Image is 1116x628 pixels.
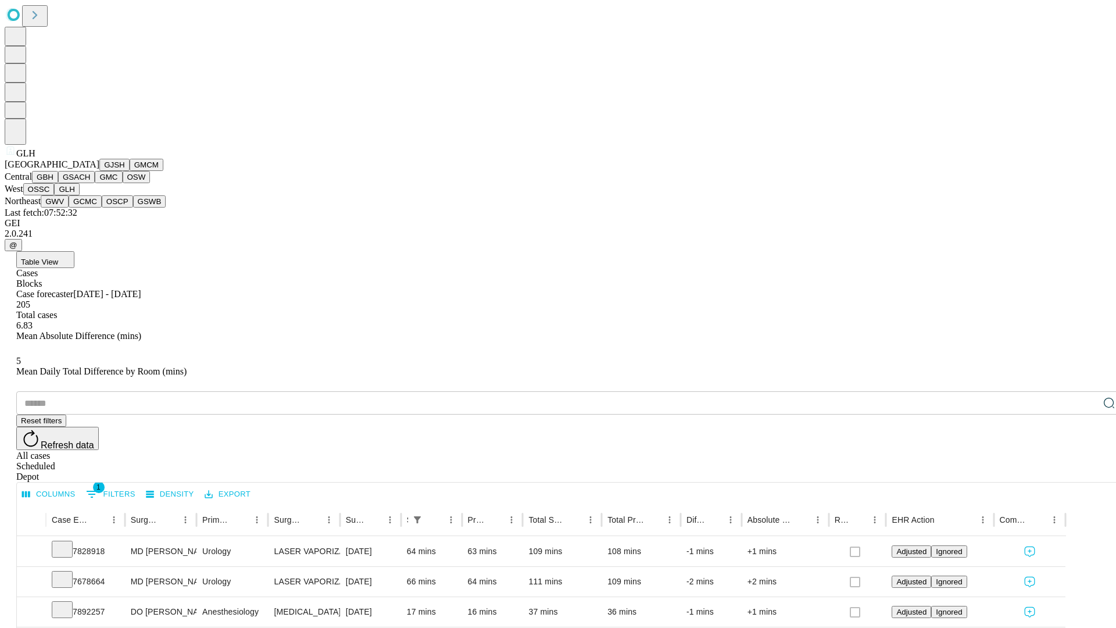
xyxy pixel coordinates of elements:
div: [DATE] [346,567,395,597]
button: Sort [850,512,867,528]
span: Northeast [5,196,41,206]
div: Comments [1000,515,1029,524]
div: Surgeon Name [131,515,160,524]
button: GBH [32,171,58,183]
button: Adjusted [892,576,931,588]
button: Menu [443,512,459,528]
div: GEI [5,218,1111,229]
button: Adjusted [892,606,931,618]
button: Expand [23,572,40,593]
div: Difference [686,515,705,524]
button: Menu [1046,512,1063,528]
button: OSSC [23,183,55,195]
button: Menu [321,512,337,528]
div: [MEDICAL_DATA] (EGD), FLEXIBLE, TRANSORAL, DIAGNOSTIC [274,597,334,627]
button: Menu [106,512,122,528]
button: @ [5,239,22,251]
div: [DATE] [346,537,395,566]
button: Sort [793,512,810,528]
button: Sort [645,512,661,528]
button: GMCM [130,159,163,171]
div: Total Predicted Duration [607,515,644,524]
button: Menu [503,512,520,528]
button: Menu [249,512,265,528]
div: Scheduled In Room Duration [407,515,408,524]
span: GLH [16,148,35,158]
button: GCMC [69,195,102,208]
button: GJSH [99,159,130,171]
button: Sort [305,512,321,528]
span: Adjusted [896,608,927,616]
button: Ignored [931,576,967,588]
div: +2 mins [747,567,823,597]
div: 64 mins [468,567,517,597]
div: 7892257 [52,597,119,627]
span: 1 [93,481,105,493]
span: Reset filters [21,416,62,425]
div: Anesthesiology [202,597,262,627]
span: West [5,184,23,194]
div: 36 mins [607,597,675,627]
span: Table View [21,258,58,266]
div: 111 mins [528,567,596,597]
div: Surgery Date [346,515,364,524]
button: Menu [661,512,678,528]
span: Ignored [936,608,962,616]
div: 108 mins [607,537,675,566]
div: MD [PERSON_NAME] Md [131,537,191,566]
div: 37 mins [528,597,596,627]
div: -2 mins [686,567,736,597]
span: 6.83 [16,320,33,330]
div: Primary Service [202,515,231,524]
div: DO [PERSON_NAME] [PERSON_NAME] Do [131,597,191,627]
span: Central [5,172,32,181]
span: Adjusted [896,547,927,556]
button: Adjusted [892,545,931,558]
div: EHR Action [892,515,934,524]
button: Sort [366,512,382,528]
div: 2.0.241 [5,229,1111,239]
button: Refresh data [16,427,99,450]
span: [GEOGRAPHIC_DATA] [5,159,99,169]
button: Menu [722,512,739,528]
div: Predicted In Room Duration [468,515,487,524]
span: Ignored [936,577,962,586]
div: 7828918 [52,537,119,566]
div: Surgery Name [274,515,303,524]
button: Sort [233,512,249,528]
div: Resolved in EHR [835,515,850,524]
button: Ignored [931,606,967,618]
button: Ignored [931,545,967,558]
div: 7678664 [52,567,119,597]
div: -1 mins [686,537,736,566]
button: Show filters [83,485,138,504]
span: Ignored [936,547,962,556]
span: 205 [16,299,30,309]
span: Case forecaster [16,289,73,299]
button: Expand [23,542,40,562]
button: Sort [427,512,443,528]
button: Table View [16,251,74,268]
button: GSACH [58,171,95,183]
div: MD [PERSON_NAME] Md [131,567,191,597]
button: Select columns [19,486,78,504]
button: Show filters [409,512,425,528]
button: Sort [706,512,722,528]
div: 16 mins [468,597,517,627]
button: OSW [123,171,151,183]
button: Expand [23,602,40,623]
span: Total cases [16,310,57,320]
div: [DATE] [346,597,395,627]
span: 5 [16,356,21,366]
div: 1 active filter [409,512,425,528]
div: Urology [202,567,262,597]
button: Sort [566,512,582,528]
button: Menu [975,512,991,528]
button: Export [202,486,253,504]
div: Urology [202,537,262,566]
div: 109 mins [607,567,675,597]
div: Case Epic Id [52,515,88,524]
button: Sort [936,512,952,528]
div: +1 mins [747,597,823,627]
div: Total Scheduled Duration [528,515,565,524]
